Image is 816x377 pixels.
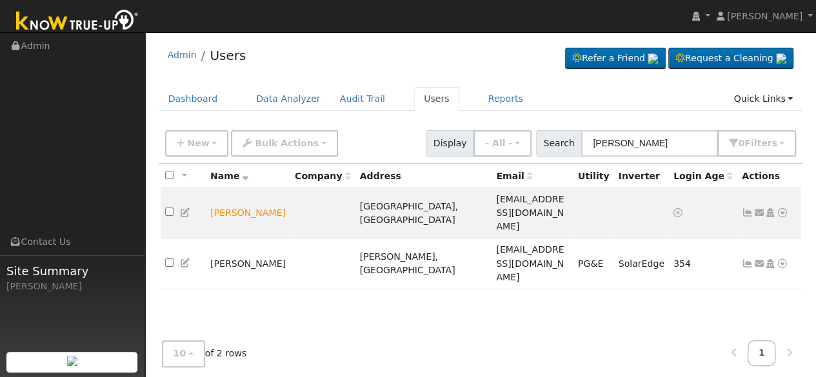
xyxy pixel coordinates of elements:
[414,87,459,111] a: Users
[206,238,290,289] td: [PERSON_NAME]
[6,262,138,280] span: Site Summary
[174,349,186,359] span: 10
[168,50,197,60] a: Admin
[355,238,492,289] td: [PERSON_NAME], [GEOGRAPHIC_DATA]
[777,206,788,220] a: Other actions
[162,341,247,367] span: of 2 rows
[231,130,337,157] button: Bulk Actions
[496,244,564,282] span: [EMAIL_ADDRESS][DOMAIN_NAME]
[255,138,319,148] span: Bulk Actions
[618,169,664,183] div: Inverter
[742,169,796,183] div: Actions
[764,258,776,269] a: Login As
[295,171,350,181] span: Company name
[748,341,776,366] a: 1
[764,208,776,218] a: Login As
[246,87,330,111] a: Data Analyzer
[648,53,658,64] img: retrieve
[210,171,248,181] span: Name
[473,130,532,157] button: - All -
[565,48,666,70] a: Refer a Friend
[673,171,733,181] span: Days since last login
[210,48,246,63] a: Users
[355,188,492,238] td: [GEOGRAPHIC_DATA], [GEOGRAPHIC_DATA]
[206,188,290,238] td: Lead
[165,130,229,157] button: New
[180,258,192,268] a: Edit User
[496,171,532,181] span: Email
[673,258,691,269] span: 09/28/2024 12:37:34 PM
[6,280,138,293] div: [PERSON_NAME]
[162,341,205,367] button: 10
[753,206,765,220] a: brandonprice_40@yahoo.com
[578,258,603,269] span: PG&E
[673,208,685,218] a: No login access
[742,258,753,269] a: Show Graph
[496,194,564,231] span: [EMAIL_ADDRESS][DOMAIN_NAME]
[776,53,786,64] img: retrieve
[618,258,664,269] span: SolarEdge
[330,87,395,111] a: Audit Trail
[180,208,192,218] a: Edit User
[777,257,788,271] a: Other actions
[581,130,718,157] input: Search
[771,138,777,148] span: s
[742,208,753,218] a: Not connected
[744,138,777,148] span: Filter
[67,356,77,366] img: retrieve
[159,87,228,111] a: Dashboard
[360,169,488,183] div: Address
[717,130,796,157] button: 0Filters
[578,169,610,183] div: Utility
[753,257,765,271] a: pracnav@yahoo.com
[479,87,533,111] a: Reports
[426,130,474,157] span: Display
[10,7,145,36] img: Know True-Up
[187,138,209,148] span: New
[724,87,802,111] a: Quick Links
[536,130,582,157] span: Search
[668,48,793,70] a: Request a Cleaning
[727,11,802,21] span: [PERSON_NAME]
